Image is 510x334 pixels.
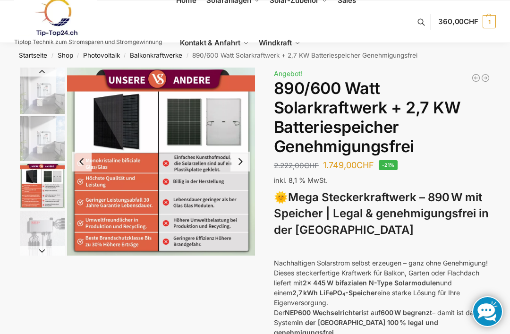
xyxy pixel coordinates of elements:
[72,152,92,171] button: Previous slide
[67,68,255,256] li: 3 / 12
[292,289,377,297] strong: 2,7 kWh LiFePO₄-Speicher
[303,279,440,287] strong: 2x 445 W bifazialen N-Type Solarmodulen
[20,68,65,114] img: Balkonkraftwerk mit 2,7kw Speicher
[47,52,57,60] span: /
[17,209,65,257] li: 4 / 12
[255,68,443,209] img: BDS1000
[379,160,398,170] span: -21%
[67,68,255,256] img: Bificial im Vergleich zu billig Modulen
[471,73,481,83] a: Mega Balkonkraftwerk 1780 Watt mit 2,7 kWh Speicher
[274,176,328,184] span: inkl. 8,1 % MwSt.
[274,189,490,239] h3: 🌞
[255,22,305,64] a: Windkraft
[230,152,250,171] button: Next slide
[438,17,478,26] span: 360,00
[130,51,182,59] a: Balkonkraftwerke
[20,211,65,256] img: BDS1000
[20,163,65,208] img: Bificial im Vergleich zu billig Modulen
[481,73,490,83] a: Balkonkraftwerk 890 Watt Solarmodulleistung mit 2kW/h Zendure Speicher
[120,52,130,60] span: /
[73,52,83,60] span: /
[357,160,374,170] span: CHF
[438,8,496,36] a: 360,00CHF 1
[20,246,65,256] button: Next slide
[176,22,253,64] a: Kontakt & Anfahrt
[58,51,73,59] a: Shop
[20,116,65,161] img: Balkonkraftwerk mit 2,7kw Speicher
[17,115,65,162] li: 2 / 12
[381,308,432,317] strong: 600 W begrenzt
[274,190,489,237] strong: Mega Steckerkraftwerk – 890 W mit Speicher | Legal & genehmigungsfrei in der [GEOGRAPHIC_DATA]
[17,68,65,115] li: 1 / 12
[274,79,490,156] h1: 890/600 Watt Solarkraftwerk + 2,7 KW Batteriespeicher Genehmigungsfrei
[20,67,65,77] button: Previous slide
[180,38,240,47] span: Kontakt & Anfahrt
[259,38,292,47] span: Windkraft
[83,51,120,59] a: Photovoltaik
[255,68,443,209] li: 4 / 12
[285,308,362,317] strong: NEP600 Wechselrichter
[483,15,496,28] span: 1
[323,160,374,170] bdi: 1.749,00
[304,161,319,170] span: CHF
[274,161,319,170] bdi: 2.222,00
[274,69,303,77] span: Angebot!
[19,51,47,59] a: Startseite
[464,17,478,26] span: CHF
[17,162,65,209] li: 3 / 12
[14,39,162,45] p: Tiptop Technik zum Stromsparen und Stromgewinnung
